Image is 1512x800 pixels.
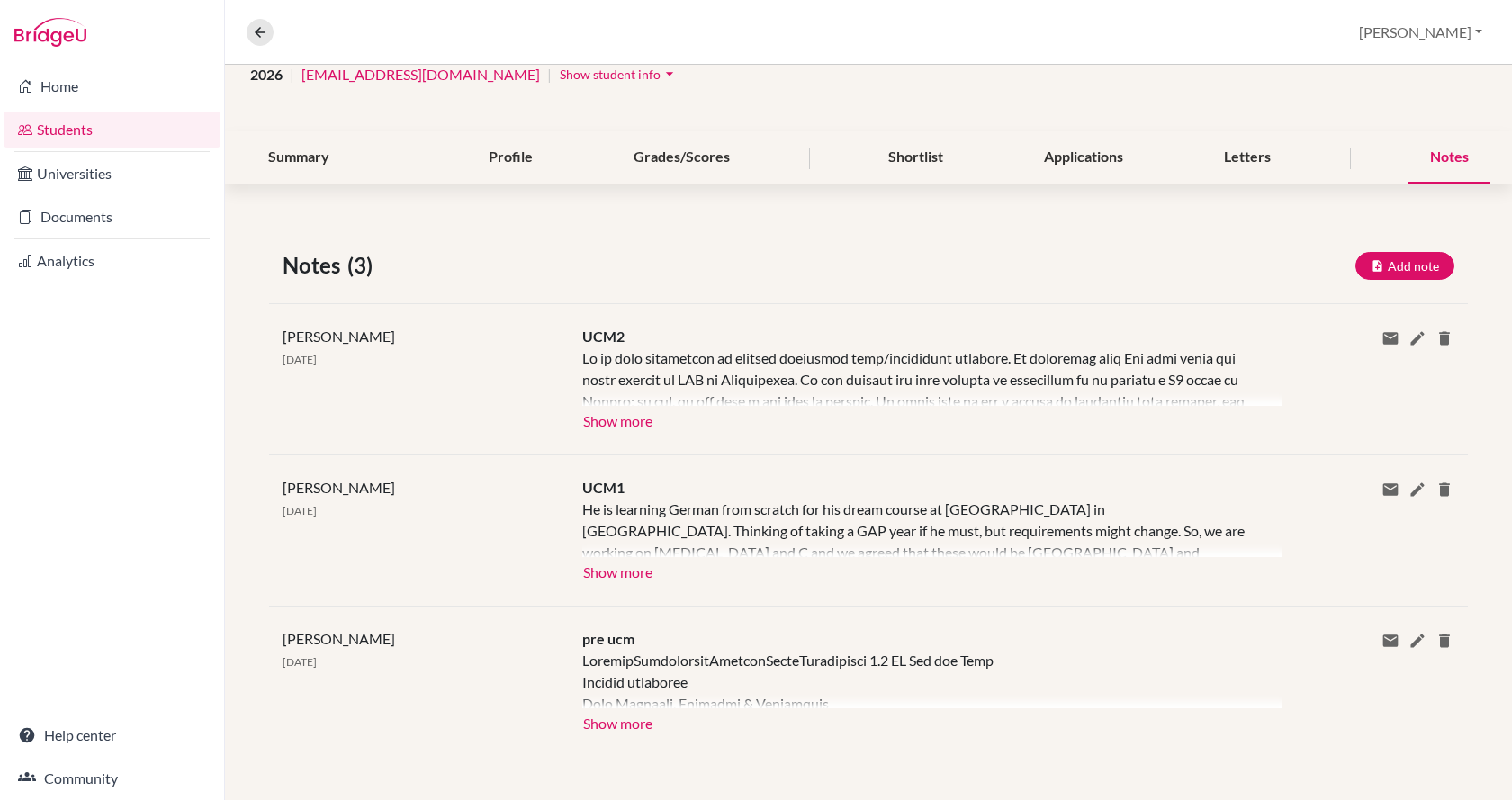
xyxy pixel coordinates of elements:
[4,243,220,279] a: Analytics
[467,131,554,184] div: Profile
[582,708,653,735] button: Show more
[301,64,540,85] a: [EMAIL_ADDRESS][DOMAIN_NAME]
[283,655,317,669] span: [DATE]
[4,68,220,104] a: Home
[290,64,294,85] span: |
[283,504,317,517] span: [DATE]
[560,67,661,82] span: Show student info
[1351,15,1490,49] button: [PERSON_NAME]
[1022,131,1145,184] div: Applications
[14,18,86,47] img: Bridge-U
[283,630,395,647] span: [PERSON_NAME]
[283,479,395,496] span: [PERSON_NAME]
[582,499,1255,557] div: He is learning German from scratch for his dream course at [GEOGRAPHIC_DATA] in [GEOGRAPHIC_DATA]...
[250,64,283,85] span: 2026
[582,406,653,433] button: Show more
[661,65,679,83] i: arrow_drop_down
[582,328,625,345] span: UCM2
[1408,131,1490,184] div: Notes
[582,630,634,647] span: pre ucm
[4,112,220,148] a: Students
[582,650,1255,708] div: LoremipSumdolorsitAmetconSecteTuradipisci 1.2 EL Sed doe Temp Incidid utlaboree Dolo Magnaali, En...
[283,328,395,345] span: [PERSON_NAME]
[582,347,1255,406] div: Lo ip dolo sitametcon ad elitsed doeiusmod temp/incididunt utlabore. Et doloremag aliq Eni admi v...
[582,557,653,584] button: Show more
[582,479,625,496] span: UCM1
[4,760,220,796] a: Community
[247,131,351,184] div: Summary
[559,60,679,88] button: Show student infoarrow_drop_down
[612,131,751,184] div: Grades/Scores
[1202,131,1292,184] div: Letters
[867,131,965,184] div: Shortlist
[4,199,220,235] a: Documents
[283,249,347,282] span: Notes
[1355,252,1454,280] button: Add note
[347,249,380,282] span: (3)
[547,64,552,85] span: |
[4,156,220,192] a: Universities
[283,353,317,366] span: [DATE]
[4,717,220,753] a: Help center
